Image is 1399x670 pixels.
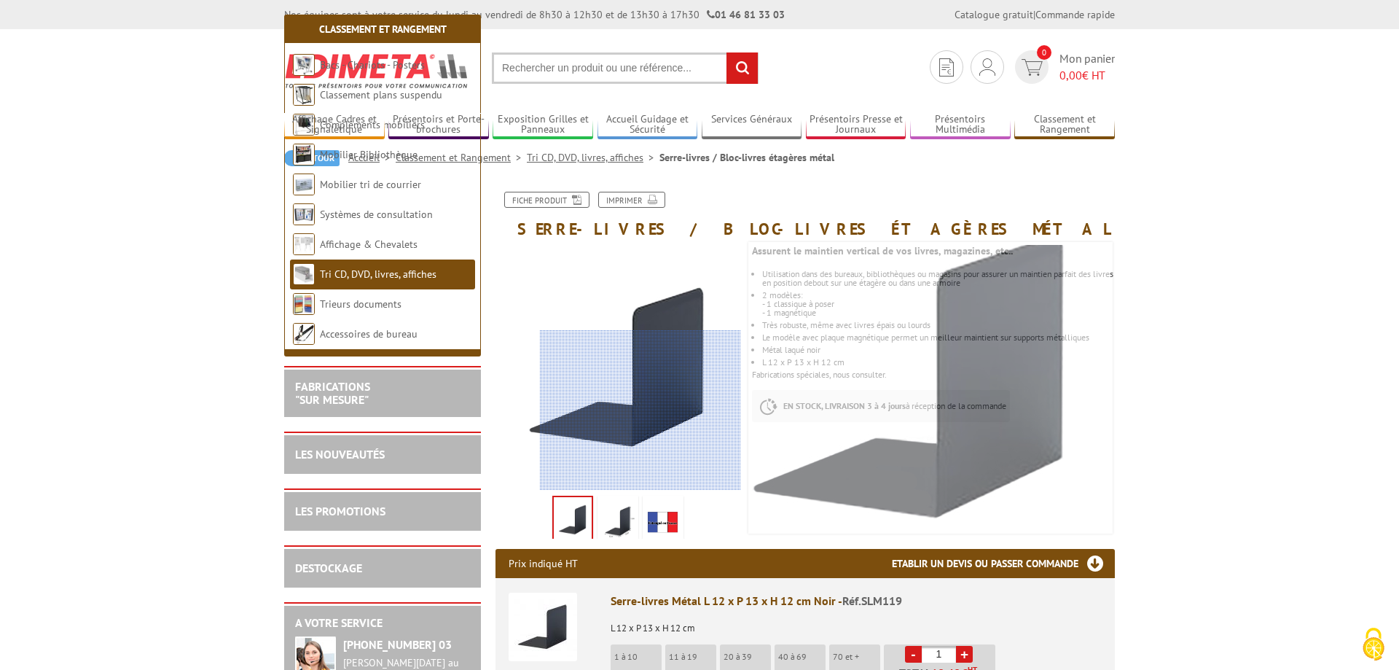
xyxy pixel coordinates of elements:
img: Systèmes de consultation [293,203,315,225]
img: Serre-livres Métal L 12 x P 13 x H 12 cm Noir [509,593,577,661]
div: Serre-livres Métal L 12 x P 13 x H 12 cm Noir - [611,593,1102,609]
a: Trieurs documents [320,297,401,311]
a: Exposition Grilles et Panneaux [493,113,593,137]
a: Commande rapide [1035,8,1115,21]
a: Fiche produit [504,192,589,208]
a: FABRICATIONS"Sur Mesure" [295,379,370,407]
strong: 01 46 81 33 03 [707,8,785,21]
p: 70 et + [833,652,880,662]
img: Affichage & Chevalets [293,233,315,255]
h3: Etablir un devis ou passer commande [892,549,1115,578]
button: Cookies (fenêtre modale) [1348,620,1399,670]
a: Présentoirs Multimédia [910,113,1011,137]
img: Trieurs documents [293,293,315,315]
a: Présentoirs Presse et Journaux [806,113,906,137]
p: 11 à 19 [669,652,716,662]
img: edimeta_produit_fabrique_en_france.jpg [646,499,681,544]
div: Fabrications spéciales, nous consulter. [752,238,1126,437]
span: Réf.SLM119 [842,593,902,608]
a: Affichage & Chevalets [320,238,418,251]
img: slm119.jpg [554,497,592,542]
div: | [955,7,1115,22]
a: Mobilier Bibliothèque [320,148,418,161]
input: Rechercher un produit ou une référence... [492,52,759,84]
a: Tri CD, DVD, livres, affiches [527,151,659,164]
a: Classement et Rangement [319,23,447,36]
a: Mobilier tri de courrier [320,178,421,191]
a: Catalogue gratuit [955,8,1033,21]
img: Mobilier tri de courrier [293,174,315,195]
a: Classement et Rangement [1014,113,1115,137]
span: € HT [1059,67,1115,84]
p: 40 à 69 [778,652,826,662]
p: Prix indiqué HT [509,549,578,578]
p: 20 à 39 [724,652,771,662]
strong: [PHONE_NUMBER] 03 [343,637,452,652]
a: Services Généraux [702,113,802,137]
p: 1 à 10 [614,652,662,662]
a: Imprimer [598,192,665,208]
input: rechercher [726,52,758,84]
a: Accueil Guidage et Sécurité [597,113,698,137]
img: Tri CD, DVD, livres, affiches [293,263,315,285]
img: slm119_dimensions.jpg [600,499,635,544]
h2: A votre service [295,617,470,630]
a: devis rapide 0 Mon panier 0,00€ HT [1011,50,1115,84]
a: Tri CD, DVD, livres, affiches [320,268,436,281]
a: LES PROMOTIONS [295,504,385,518]
span: Mon panier [1059,50,1115,84]
img: devis rapide [979,58,995,76]
li: Serre-livres / Bloc-livres étagères métal [659,150,834,165]
img: Mobilier Bibliothèque [293,144,315,165]
img: devis rapide [939,58,954,77]
div: Nos équipes sont à votre service du lundi au vendredi de 8h30 à 12h30 et de 13h30 à 17h30 [284,7,785,22]
img: Cookies (fenêtre modale) [1355,626,1392,663]
a: Affichage Cadres et Signalétique [284,113,385,137]
a: + [956,646,973,663]
img: slm119.jpg [693,159,1130,596]
img: Bacs - Chariots - Posters [293,54,315,76]
a: Bacs - Chariots - Posters [320,58,425,71]
a: Présentoirs et Porte-brochures [388,113,489,137]
p: L 12 x P 13 x H 12 cm [611,613,1102,634]
a: Accessoires de bureau [320,327,418,340]
a: - [905,646,922,663]
a: LES NOUVEAUTÉS [295,447,385,461]
a: Classement plans suspendu [320,88,442,101]
span: 0 [1037,45,1051,60]
img: Accessoires de bureau [293,323,315,345]
span: 0,00 [1059,68,1082,82]
img: Classement plans suspendu [293,84,315,106]
img: devis rapide [1022,59,1043,76]
a: DESTOCKAGE [295,561,362,575]
a: Systèmes de consultation [320,208,433,221]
